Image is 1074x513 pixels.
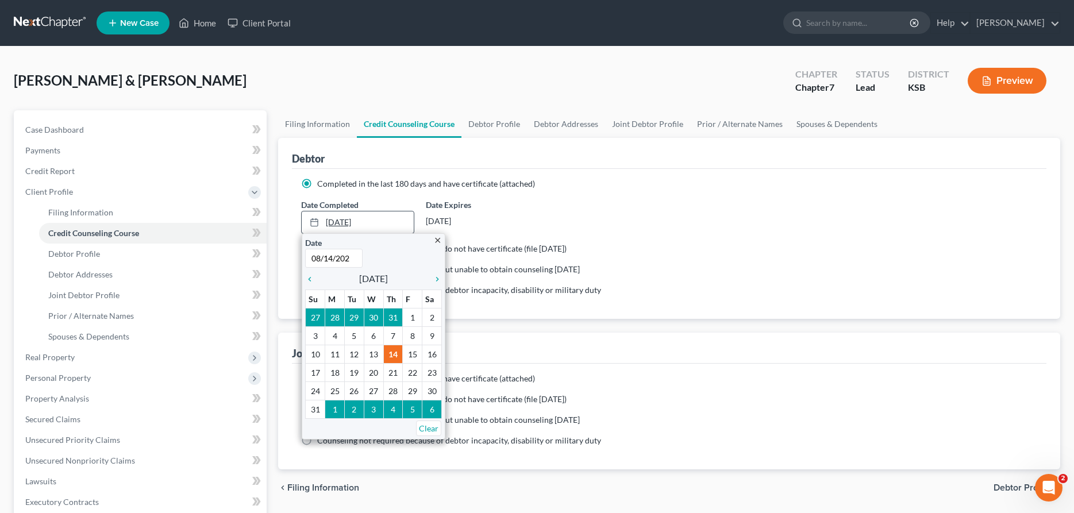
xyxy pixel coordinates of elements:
th: W [364,290,383,308]
i: chevron_right [427,275,442,284]
span: Debtor Addresses [48,269,113,279]
td: 4 [325,326,345,345]
span: Property Analysis [25,394,89,403]
td: 15 [403,345,422,363]
td: 6 [422,400,442,418]
a: Spouses & Dependents [790,110,884,138]
td: 13 [364,345,383,363]
a: Spouses & Dependents [39,326,267,347]
span: Counseling not required because of debtor incapacity, disability or military duty [317,435,601,445]
a: Credit Counseling Course [357,110,461,138]
span: New Case [120,19,159,28]
span: Filing Information [287,483,359,492]
td: 2 [422,308,442,326]
td: 30 [364,308,383,326]
span: Counseling not required because of debtor incapacity, disability or military duty [317,285,601,295]
input: 1/1/2013 [305,249,363,268]
div: Status [856,68,890,81]
a: Home [173,13,222,33]
th: Sa [422,290,442,308]
span: Joint Debtor Profile [48,290,120,300]
td: 4 [383,400,403,418]
td: 27 [364,381,383,400]
span: Executory Contracts [25,497,99,507]
a: chevron_right [427,272,442,286]
iframe: Intercom live chat [1035,474,1063,502]
a: Credit Report [16,161,267,182]
td: 14 [383,345,403,363]
td: 31 [306,400,325,418]
a: chevron_left [305,272,320,286]
span: Filing Information [48,207,113,217]
a: Debtor Profile [461,110,527,138]
td: 7 [383,326,403,345]
div: Joint Debtor [292,346,349,360]
td: 26 [344,381,364,400]
td: 11 [325,345,345,363]
span: Prior / Alternate Names [48,311,134,321]
td: 27 [306,308,325,326]
span: Personal Property [25,373,91,383]
td: 17 [306,363,325,381]
th: Th [383,290,403,308]
td: 16 [422,345,442,363]
td: 29 [403,381,422,400]
span: Unsecured Nonpriority Claims [25,456,135,465]
td: 1 [325,400,345,418]
span: Completed in the last 180 days and have certificate (attached) [317,179,535,188]
div: Lead [856,81,890,94]
th: Tu [344,290,364,308]
a: Filing Information [278,110,357,138]
td: 2 [344,400,364,418]
label: Date Completed [301,199,359,211]
label: Date [305,237,322,249]
a: Property Analysis [16,388,267,409]
button: Preview [968,68,1046,94]
a: Unsecured Nonpriority Claims [16,450,267,471]
td: 22 [403,363,422,381]
span: Spouses & Dependents [48,331,129,341]
a: Debtor Addresses [527,110,605,138]
td: 8 [403,326,422,345]
span: Debtor Profile [994,483,1051,492]
a: Secured Claims [16,409,267,430]
div: [DATE] [426,211,539,232]
td: 1 [403,308,422,326]
button: Debtor Profile chevron_right [994,483,1060,492]
i: chevron_left [278,483,287,492]
a: Prior / Alternate Names [690,110,790,138]
a: Lawsuits [16,471,267,492]
span: Debtor Profile [48,249,100,259]
span: Real Property [25,352,75,362]
span: Payments [25,145,60,155]
td: 3 [306,326,325,345]
a: Unsecured Priority Claims [16,430,267,450]
a: [DATE] [302,211,414,233]
a: Payments [16,140,267,161]
td: 28 [325,308,345,326]
button: chevron_left Filing Information [278,483,359,492]
th: M [325,290,345,308]
span: Credit Report [25,166,75,176]
span: 2 [1058,474,1068,483]
td: 31 [383,308,403,326]
td: 28 [383,381,403,400]
a: Joint Debtor Profile [39,285,267,306]
i: chevron_left [305,275,320,284]
th: F [403,290,422,308]
span: Client Profile [25,187,73,196]
input: Search by name... [806,12,911,33]
td: 12 [344,345,364,363]
td: 19 [344,363,364,381]
a: Filing Information [39,202,267,223]
th: Su [306,290,325,308]
td: 5 [344,326,364,345]
a: Client Portal [222,13,297,33]
td: 18 [325,363,345,381]
td: 21 [383,363,403,381]
span: Case Dashboard [25,125,84,134]
span: 7 [829,82,834,92]
span: Secured Claims [25,414,80,424]
span: [DATE] [359,272,388,286]
td: 9 [422,326,442,345]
